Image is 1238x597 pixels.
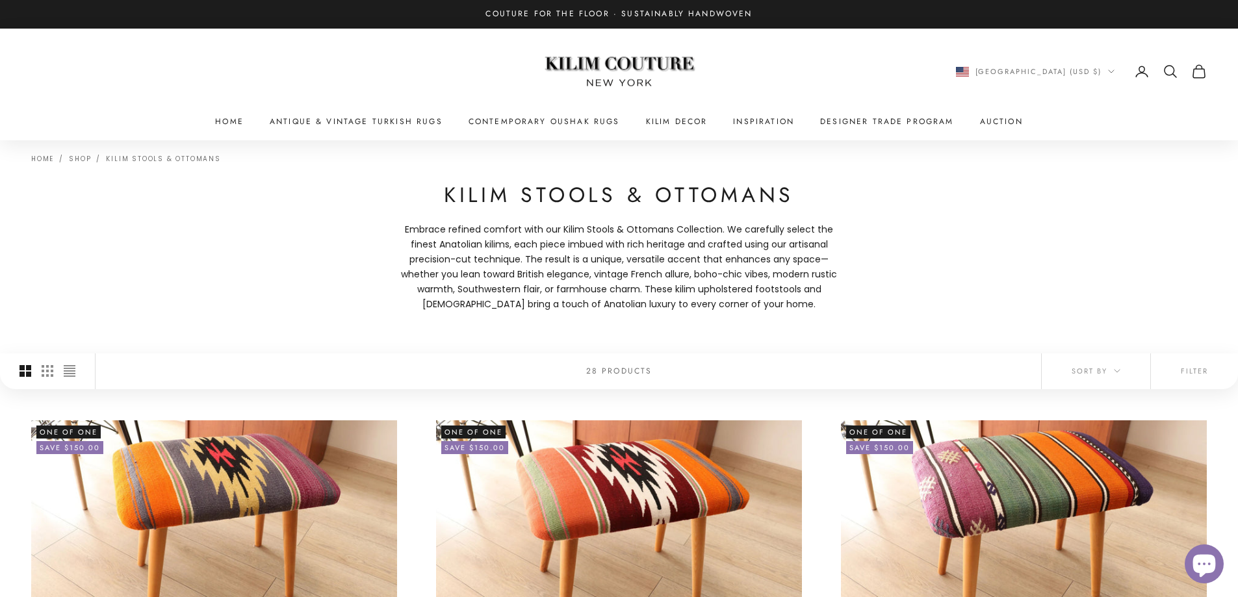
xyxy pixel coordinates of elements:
[980,115,1023,128] a: Auction
[106,154,220,164] a: Kilim Stools & Ottomans
[1151,353,1238,388] button: Filter
[215,115,244,128] a: Home
[36,441,103,454] on-sale-badge: Save $150.00
[31,153,221,162] nav: Breadcrumb
[1072,365,1120,377] span: Sort by
[956,67,969,77] img: United States
[42,353,53,388] button: Switch to smaller product images
[538,41,701,103] img: Logo of Kilim Couture New York
[1042,353,1150,388] button: Sort by
[31,154,54,164] a: Home
[646,115,708,128] summary: Kilim Decor
[1181,544,1228,587] inbox-online-store-chat: Shopify online store chat
[733,115,794,128] a: Inspiration
[956,66,1115,77] button: Change country or currency
[469,115,620,128] a: Contemporary Oushak Rugs
[31,115,1207,128] nav: Primary navigation
[441,441,508,454] on-sale-badge: Save $150.00
[846,441,913,454] on-sale-badge: Save $150.00
[956,64,1207,79] nav: Secondary navigation
[586,364,652,377] p: 28 products
[398,182,840,209] h1: Kilim Stools & Ottomans
[975,66,1102,77] span: [GEOGRAPHIC_DATA] (USD $)
[441,426,506,438] span: One of One
[398,222,840,312] span: Embrace refined comfort with our Kilim Stools & Ottomans Collection. We carefully select the fine...
[69,154,91,164] a: Shop
[846,426,910,438] span: One of One
[270,115,443,128] a: Antique & Vintage Turkish Rugs
[485,8,752,21] p: Couture for the Floor · Sustainably Handwoven
[36,426,101,438] span: One of One
[820,115,954,128] a: Designer Trade Program
[64,353,75,388] button: Switch to compact product images
[19,353,31,388] button: Switch to larger product images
